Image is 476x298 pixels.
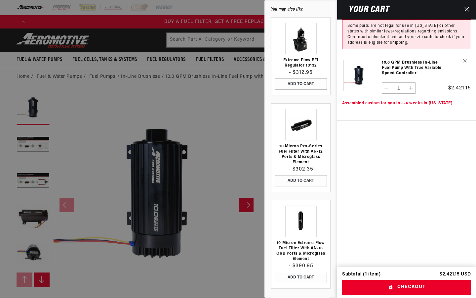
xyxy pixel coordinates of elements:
[342,272,380,277] div: Subtotal (1 item)
[391,82,407,94] input: Quantity for 10.0 GPM Brushless In-Line Fuel Pump with True Variable Speed Controller
[459,55,471,67] button: Remove 10.0 GPM Brushless In-Line Fuel Pump with True Variable Speed Controller
[440,272,471,277] p: $2,421.15 USD
[448,85,471,91] span: $2,421.15
[342,280,471,295] button: Checkout
[342,20,471,49] div: Some parts are not legal for use in [US_STATE] or other states with similar laws/regulations rega...
[382,60,448,76] a: 10.0 GPM Brushless In-Line Fuel Pump with True Variable Speed Controller
[342,6,389,14] h2: Your cart
[342,100,471,107] p: Assembled custom for you in 3-4 weeks in [US_STATE]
